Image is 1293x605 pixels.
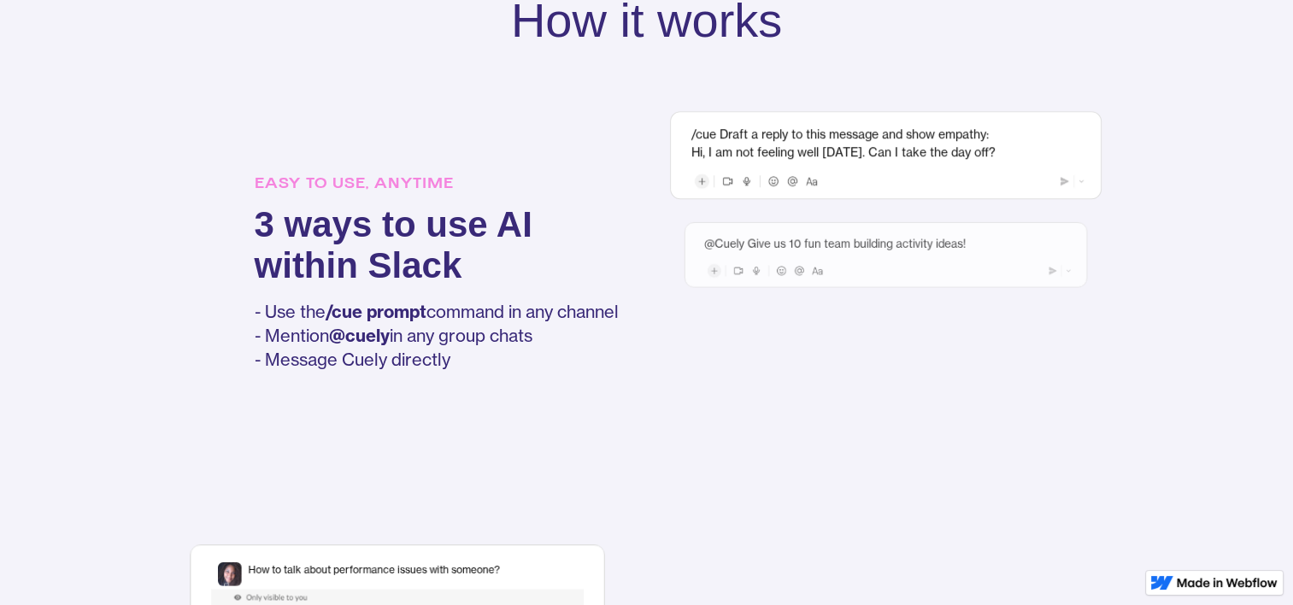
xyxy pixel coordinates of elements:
[255,204,619,286] h3: 3 ways to use AI within Slack
[255,300,619,372] p: - Use the command in any channel - Mention in any group chats - Message Cuely directly
[326,301,426,322] strong: /cue prompt
[249,561,501,577] div: How to talk about performance issues with someone?
[704,235,1067,252] div: @Cuely Give us 10 fun team building activity ideas!
[1177,578,1278,588] img: Made in Webflow
[255,172,619,196] h5: EASY TO USE, ANYTIME
[691,126,1080,162] div: /cue Draft a reply to this message and show empathy: Hi, I am not feeling well [DATE]. Can I take...
[329,325,390,346] strong: @cuely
